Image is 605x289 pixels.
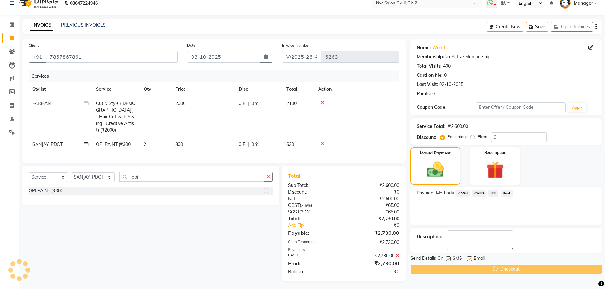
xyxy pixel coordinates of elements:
[144,101,146,106] span: 1
[282,43,310,48] label: Invoice Number
[29,82,92,96] th: Stylist
[283,215,344,222] div: Total:
[354,222,404,229] div: ₹0
[487,22,523,32] button: Create New
[422,160,449,179] img: _cash.svg
[344,268,404,275] div: ₹0
[288,173,303,179] span: Total
[417,54,444,60] div: Membership:
[29,43,39,48] label: Client
[417,63,442,69] div: Total Visits:
[248,141,249,148] span: |
[474,255,485,263] span: Email
[144,141,146,147] span: 2
[301,203,311,208] span: 2.5%
[417,190,454,196] span: Payment Methods
[283,82,314,96] th: Total
[119,172,264,182] input: Search or Scan
[344,202,404,209] div: ₹65.00
[344,215,404,222] div: ₹2,730.00
[432,44,448,51] a: Walk In
[488,190,498,197] span: UPI
[283,239,344,246] div: Cash Tendered:
[448,123,468,130] div: ₹2,600.00
[46,51,178,63] input: Search by Name/Mobile/Email/Code
[444,72,447,79] div: 0
[252,141,259,148] span: 0 %
[239,141,245,148] span: 0 F
[96,101,136,133] span: Cut & Style ([DEMOGRAPHIC_DATA] ) - Hair Cut with Styling ( Creative Artist) (₹2000)
[288,202,300,208] span: CGST
[283,202,344,209] div: ( )
[481,159,509,181] img: _gift.svg
[344,259,404,267] div: ₹2,730.00
[283,222,353,229] a: Add Tip
[443,63,451,69] div: 400
[478,134,487,140] label: Fixed
[29,51,46,63] button: +91
[283,253,344,259] div: CASH
[171,82,235,96] th: Price
[301,209,310,214] span: 2.5%
[283,209,344,215] div: ( )
[288,209,299,215] span: SGST
[456,190,470,197] span: CASH
[92,82,140,96] th: Service
[417,123,446,130] div: Service Total:
[283,182,344,189] div: Sub Total:
[29,187,64,194] div: OPI PAINT (₹300)
[417,90,431,97] div: Points:
[476,102,566,112] input: Enter Offer / Coupon Code
[344,209,404,215] div: ₹65.00
[420,150,451,156] label: Manual Payment
[439,81,463,88] div: 02-10-2025
[32,141,63,147] span: SANJAY_PDCT
[417,104,476,111] div: Coupon Code
[30,20,53,31] a: INVOICE
[252,100,259,107] span: 0 %
[344,253,404,259] div: ₹2,730.00
[484,150,506,155] label: Redemption
[140,82,171,96] th: Qty
[239,100,245,107] span: 0 F
[344,239,404,246] div: ₹2,730.00
[235,82,283,96] th: Disc
[417,44,431,51] div: Name:
[501,190,513,197] span: Bank
[344,189,404,195] div: ₹0
[568,103,586,112] button: Apply
[175,101,185,106] span: 2000
[551,22,593,32] button: Open Invoices
[344,195,404,202] div: ₹2,600.00
[187,43,196,48] label: Date
[283,268,344,275] div: Balance :
[432,90,435,97] div: 0
[286,141,294,147] span: 630
[417,233,442,240] div: Description:
[61,22,106,28] a: PREVIOUS INVOICES
[472,190,486,197] span: CARD
[447,134,468,140] label: Percentage
[32,101,51,106] span: FARHAN
[344,229,404,237] div: ₹2,730.00
[283,259,344,267] div: Paid:
[417,134,436,141] div: Discount:
[314,82,399,96] th: Action
[417,72,443,79] div: Card on file:
[248,100,249,107] span: |
[344,182,404,189] div: ₹2,600.00
[286,101,297,106] span: 2100
[410,255,443,263] span: Send Details On
[283,195,344,202] div: Net:
[526,22,548,32] button: Save
[96,141,132,147] span: OPI PAINT (₹300)
[29,70,404,82] div: Services
[288,247,399,253] div: Payments
[283,189,344,195] div: Discount:
[453,255,462,263] span: SMS
[417,54,595,60] div: No Active Membership
[175,141,183,147] span: 300
[283,229,344,237] div: Payable:
[417,81,438,88] div: Last Visit:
